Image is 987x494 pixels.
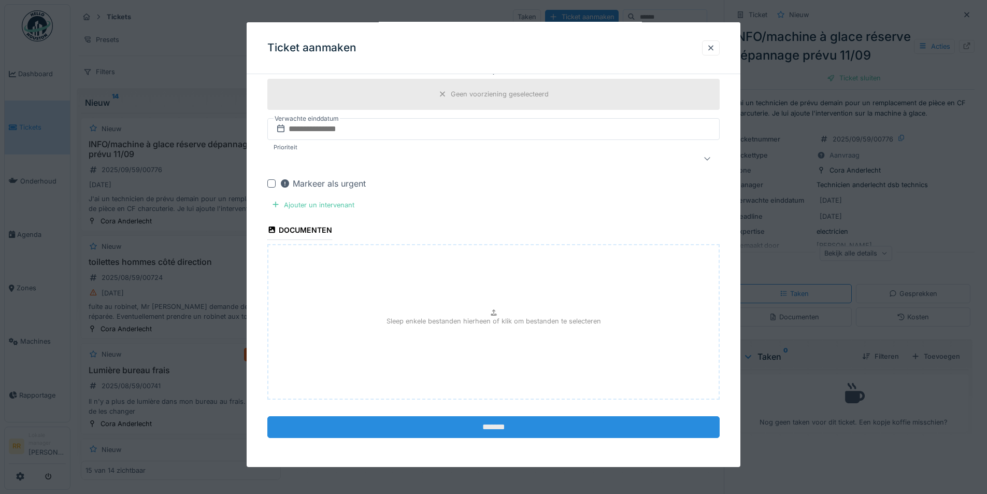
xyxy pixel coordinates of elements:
div: Geen voorziening geselecteerd [451,89,549,99]
h3: Ticket aanmaken [267,41,356,54]
div: Ajouter un intervenant [267,197,359,211]
div: Documenten [267,222,332,240]
div: Markeer als urgent [280,177,366,189]
p: Sleep enkele bestanden hierheen of klik om bestanden te selecteren [387,316,601,326]
label: Prioriteit [271,143,299,151]
label: Verwachte einddatum [274,112,340,124]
